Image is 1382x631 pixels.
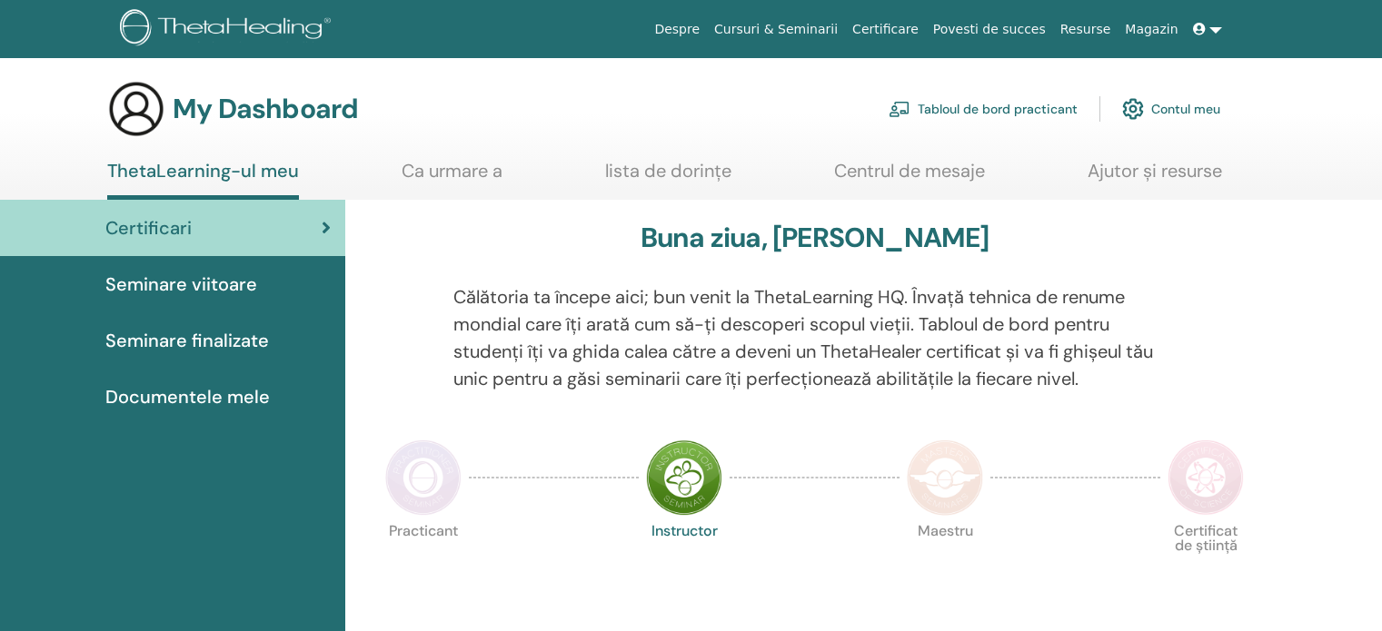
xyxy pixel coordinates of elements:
img: Master [907,439,983,516]
a: Cursuri & Seminarii [707,13,845,46]
img: cog.svg [1122,94,1144,124]
a: Ajutor și resurse [1088,160,1222,195]
a: ThetaLearning-ul meu [107,160,299,200]
a: lista de dorințe [605,160,731,195]
span: Certificari [105,214,192,242]
h3: Buna ziua, [PERSON_NAME] [641,222,989,254]
p: Instructor [646,524,722,600]
a: Centrul de mesaje [834,160,985,195]
a: Contul meu [1122,89,1220,129]
h3: My Dashboard [173,93,358,125]
span: Seminare finalizate [105,327,269,354]
a: Certificare [845,13,926,46]
p: Călătoria ta începe aici; bun venit la ThetaLearning HQ. Învață tehnica de renume mondial care îț... [453,283,1177,392]
p: Certificat de știință [1168,524,1244,600]
a: Ca urmare a [402,160,502,195]
p: Maestru [907,524,983,600]
img: chalkboard-teacher.svg [889,101,910,117]
img: Practitioner [385,439,462,516]
a: Magazin [1118,13,1185,46]
span: Seminare viitoare [105,271,257,298]
img: logo.png [120,9,337,50]
a: Tabloul de bord practicant [889,89,1078,129]
img: Instructor [646,439,722,516]
span: Documentele mele [105,383,270,410]
img: Certificate of Science [1168,439,1244,516]
a: Povesti de succes [926,13,1053,46]
a: Despre [647,13,707,46]
a: Resurse [1053,13,1119,46]
img: generic-user-icon.jpg [107,80,165,138]
p: Practicant [385,524,462,600]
